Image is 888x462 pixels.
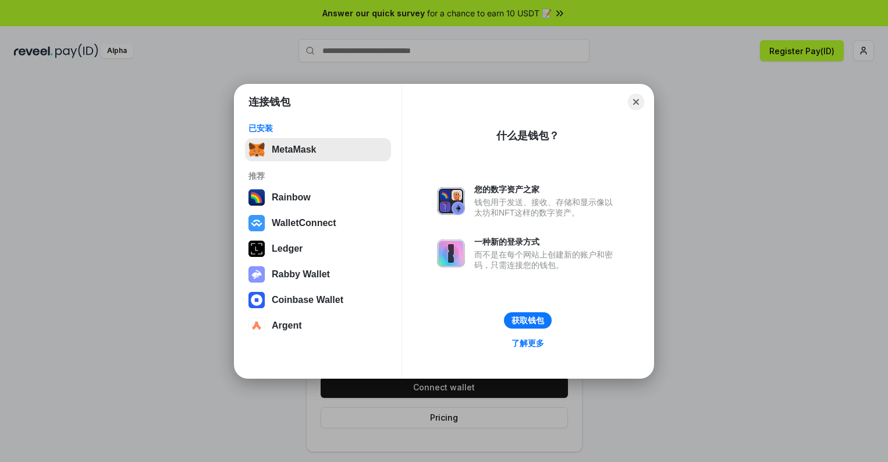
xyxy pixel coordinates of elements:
img: svg+xml,%3Csvg%20width%3D%22120%22%20height%3D%22120%22%20viewBox%3D%220%200%20120%20120%22%20fil... [248,189,265,206]
div: Argent [272,320,302,331]
a: 了解更多 [505,336,551,351]
img: svg+xml,%3Csvg%20width%3D%2228%22%20height%3D%2228%22%20viewBox%3D%220%200%2028%2028%22%20fill%3D... [248,292,265,308]
div: 钱包用于发送、接收、存储和显示像以太坊和NFT这样的数字资产。 [474,197,619,218]
div: MetaMask [272,144,316,155]
button: WalletConnect [245,211,391,235]
h1: 连接钱包 [248,95,290,109]
img: svg+xml,%3Csvg%20xmlns%3D%22http%3A%2F%2Fwww.w3.org%2F2000%2Fsvg%22%20fill%3D%22none%22%20viewBox... [437,239,465,267]
div: Rabby Wallet [272,269,330,280]
button: Rabby Wallet [245,263,391,286]
div: 一种新的登录方式 [474,237,619,247]
img: svg+xml,%3Csvg%20xmlns%3D%22http%3A%2F%2Fwww.w3.org%2F2000%2Fsvg%22%20fill%3D%22none%22%20viewBox... [248,266,265,283]
div: 了解更多 [512,338,544,348]
div: Ledger [272,244,303,254]
img: svg+xml,%3Csvg%20xmlns%3D%22http%3A%2F%2Fwww.w3.org%2F2000%2Fsvg%22%20fill%3D%22none%22%20viewBox... [437,187,465,215]
button: Ledger [245,237,391,260]
button: Argent [245,314,391,337]
div: 推荐 [248,171,388,181]
button: Rainbow [245,186,391,209]
div: 您的数字资产之家 [474,184,619,195]
div: WalletConnect [272,218,336,228]
img: svg+xml,%3Csvg%20width%3D%2228%22%20height%3D%2228%22%20viewBox%3D%220%200%2028%2028%22%20fill%3D... [248,318,265,334]
div: Rainbow [272,192,311,203]
button: MetaMask [245,138,391,161]
img: svg+xml,%3Csvg%20fill%3D%22none%22%20height%3D%2233%22%20viewBox%3D%220%200%2035%2033%22%20width%... [248,142,265,158]
button: Close [628,94,644,110]
button: Coinbase Wallet [245,288,391,312]
div: 已安装 [248,123,388,133]
div: 而不是在每个网站上创建新的账户和密码，只需连接您的钱包。 [474,249,619,270]
img: svg+xml,%3Csvg%20width%3D%2228%22%20height%3D%2228%22%20viewBox%3D%220%200%2028%2028%22%20fill%3D... [248,215,265,231]
div: Coinbase Wallet [272,295,343,305]
div: 获取钱包 [512,315,544,326]
div: 什么是钱包？ [496,129,559,143]
img: svg+xml,%3Csvg%20xmlns%3D%22http%3A%2F%2Fwww.w3.org%2F2000%2Fsvg%22%20width%3D%2228%22%20height%3... [248,241,265,257]
button: 获取钱包 [504,312,552,329]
